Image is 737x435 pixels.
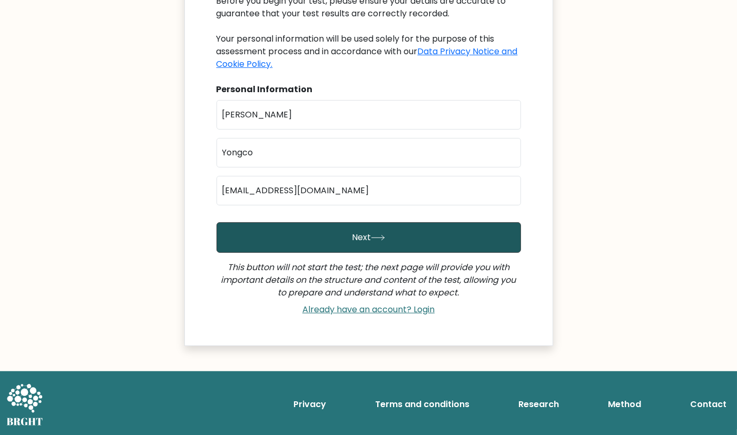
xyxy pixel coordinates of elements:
[298,303,439,315] a: Already have an account? Login
[217,45,518,70] a: Data Privacy Notice and Cookie Policy.
[217,83,521,96] div: Personal Information
[686,394,731,415] a: Contact
[217,138,521,167] input: Last name
[604,394,645,415] a: Method
[514,394,563,415] a: Research
[371,394,474,415] a: Terms and conditions
[289,394,330,415] a: Privacy
[217,222,521,253] button: Next
[221,261,516,299] i: This button will not start the test; the next page will provide you with important details on the...
[217,100,521,130] input: First name
[217,176,521,205] input: Email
